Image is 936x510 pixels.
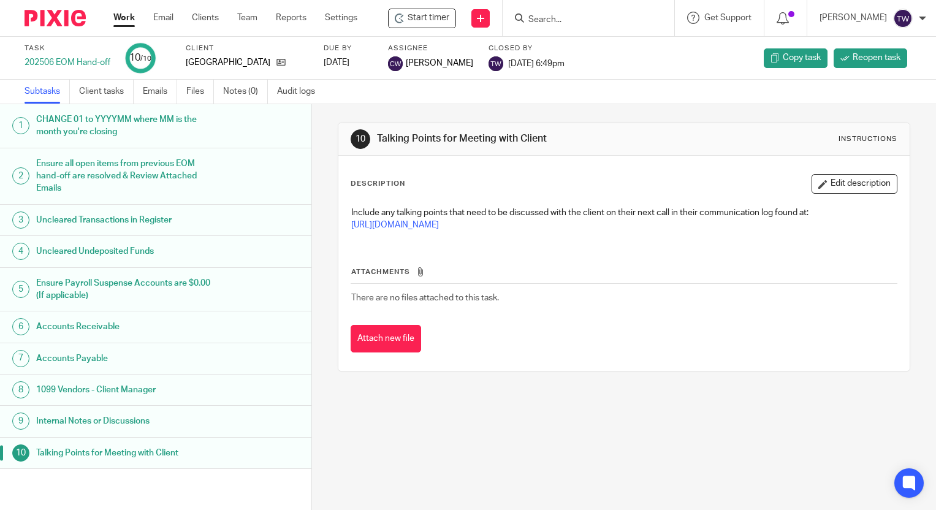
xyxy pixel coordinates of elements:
[36,274,211,305] h1: Ensure Payroll Suspense Accounts are $0.00 (If applicable)
[12,167,29,185] div: 2
[508,59,565,67] span: [DATE] 6:49pm
[853,51,900,64] span: Reopen task
[408,12,449,25] span: Start timer
[489,44,565,53] label: Closed by
[12,117,29,134] div: 1
[36,349,211,368] h1: Accounts Payable
[388,44,473,53] label: Assignee
[812,174,897,194] button: Edit description
[186,44,308,53] label: Client
[388,56,403,71] img: svg%3E
[12,350,29,367] div: 7
[36,110,211,142] h1: CHANGE 01 to YYYYMM where MM is the month you're closing
[351,268,410,275] span: Attachments
[527,15,637,26] input: Search
[12,243,29,260] div: 4
[192,12,219,24] a: Clients
[223,80,268,104] a: Notes (0)
[36,381,211,399] h1: 1099 Vendors - Client Manager
[325,12,357,24] a: Settings
[704,13,751,22] span: Get Support
[36,211,211,229] h1: Uncleared Transactions in Register
[143,80,177,104] a: Emails
[764,48,828,68] a: Copy task
[351,129,370,149] div: 10
[351,325,421,352] button: Attach new file
[36,154,211,198] h1: Ensure all open items from previous EOM hand-off are resolved & Review Attached Emails
[783,51,821,64] span: Copy task
[324,56,373,69] div: [DATE]
[12,444,29,462] div: 10
[186,56,270,69] p: [GEOGRAPHIC_DATA]
[351,221,439,229] a: [URL][DOMAIN_NAME]
[12,281,29,298] div: 5
[489,56,503,71] img: svg%3E
[893,9,913,28] img: svg%3E
[140,55,151,62] small: /10
[324,44,373,53] label: Due by
[351,207,896,219] p: Include any talking points that need to be discussed with the client on their next call in their ...
[237,12,257,24] a: Team
[79,80,134,104] a: Client tasks
[36,242,211,261] h1: Uncleared Undeposited Funds
[153,12,173,24] a: Email
[12,318,29,335] div: 6
[129,51,151,65] div: 10
[36,318,211,336] h1: Accounts Receivable
[12,211,29,229] div: 3
[25,44,110,53] label: Task
[276,12,306,24] a: Reports
[25,10,86,26] img: Pixie
[377,132,650,145] h1: Talking Points for Meeting with Client
[12,381,29,398] div: 8
[113,12,135,24] a: Work
[351,179,405,189] p: Description
[12,413,29,430] div: 9
[388,9,456,28] div: HOLA Lakeway - 202506 EOM Hand-off
[36,444,211,462] h1: Talking Points for Meeting with Client
[351,294,499,302] span: There are no files attached to this task.
[25,80,70,104] a: Subtasks
[25,56,110,69] div: 202506 EOM Hand-off
[277,80,324,104] a: Audit logs
[834,48,907,68] a: Reopen task
[820,12,887,24] p: [PERSON_NAME]
[36,412,211,430] h1: Internal Notes or Discussions
[406,57,473,69] span: [PERSON_NAME]
[839,134,897,144] div: Instructions
[186,80,214,104] a: Files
